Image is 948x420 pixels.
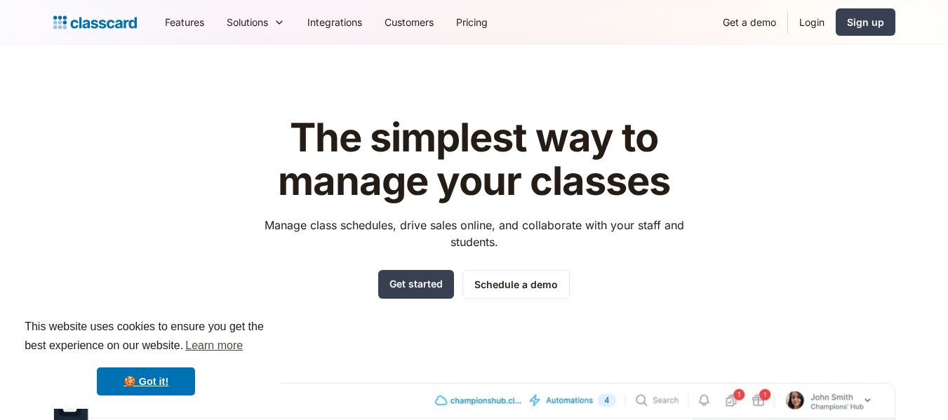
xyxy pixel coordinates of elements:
a: Sign up [836,8,895,36]
div: Solutions [215,6,296,38]
div: Sign up [847,15,884,29]
a: Logo [53,13,137,32]
div: Solutions [227,15,268,29]
a: Login [788,6,836,38]
a: learn more about cookies [183,335,245,356]
a: Get started [378,270,454,299]
a: Features [154,6,215,38]
a: Schedule a demo [462,270,570,299]
a: dismiss cookie message [97,367,195,395]
a: Integrations [296,6,373,38]
span: This website uses cookies to ensure you get the best experience on our website. [25,318,267,356]
a: Customers [373,6,445,38]
a: Pricing [445,6,499,38]
div: cookieconsent [11,305,281,409]
p: Manage class schedules, drive sales online, and collaborate with your staff and students. [251,217,697,250]
h1: The simplest way to manage your classes [251,116,697,203]
a: Get a demo [712,6,787,38]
